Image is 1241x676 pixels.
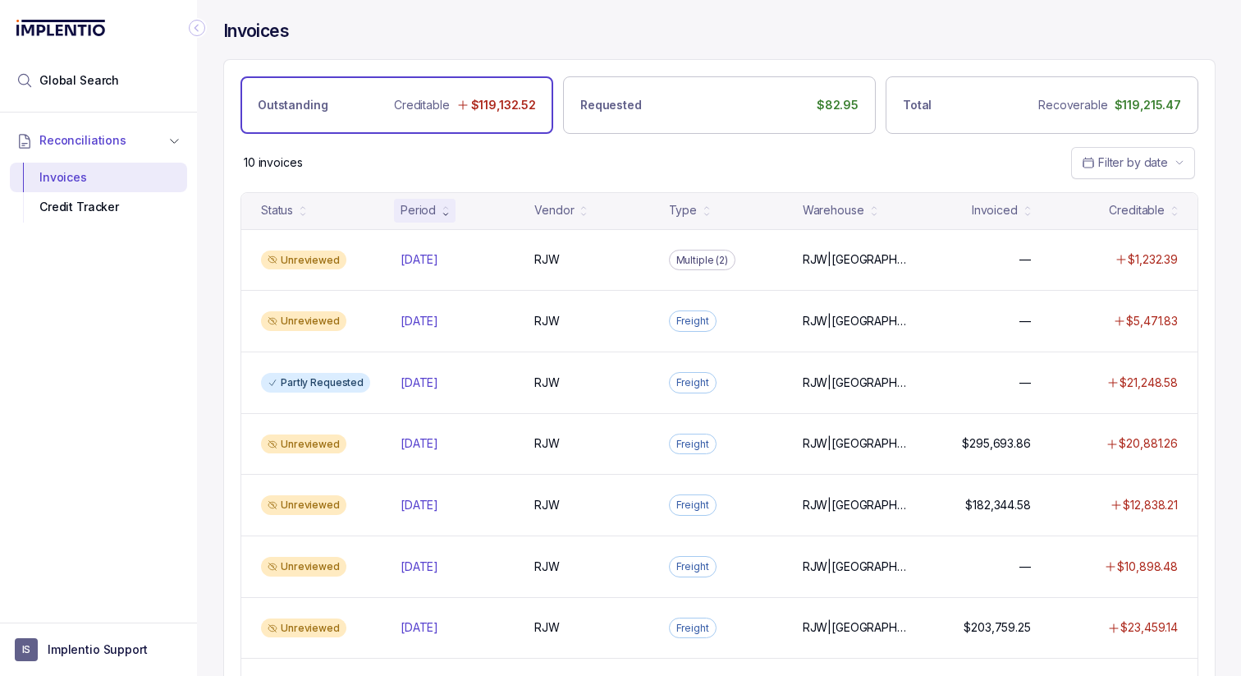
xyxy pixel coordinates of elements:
p: Freight [676,559,709,575]
p: — [1019,375,1031,391]
div: Collapse Icon [187,18,207,38]
div: Unreviewed [261,435,346,454]
p: [DATE] [401,251,438,268]
p: RJW [534,313,560,329]
search: Date Range Picker [1082,154,1168,171]
p: [DATE] [401,559,438,575]
div: Unreviewed [261,619,346,638]
span: Filter by date [1098,155,1168,169]
span: Reconciliations [39,132,126,149]
p: — [1019,559,1031,575]
p: Creditable [394,97,450,113]
p: $12,838.21 [1123,497,1178,513]
span: Global Search [39,72,119,89]
p: Freight [676,313,709,329]
div: Partly Requested [261,373,370,393]
p: $203,759.25 [964,619,1030,636]
div: Invoices [23,163,174,192]
p: RJW|[GEOGRAPHIC_DATA] [803,435,907,452]
p: RJW|[GEOGRAPHIC_DATA] [803,497,907,513]
button: User initialsImplentio Support [15,638,182,661]
p: RJW|[GEOGRAPHIC_DATA] [803,559,907,575]
p: $5,471.83 [1126,313,1178,329]
div: Unreviewed [261,251,346,270]
p: RJW [534,559,560,575]
p: 10 invoices [244,154,302,171]
p: Implentio Support [48,642,148,658]
p: RJW|[GEOGRAPHIC_DATA] [803,375,907,391]
p: $10,898.48 [1117,559,1178,575]
div: Unreviewed [261,557,346,577]
div: Unreviewed [261,495,346,515]
button: Date Range Picker [1071,147,1195,178]
p: RJW|[GEOGRAPHIC_DATA] [803,619,907,636]
p: $23,459.14 [1120,619,1178,636]
div: Period [401,202,436,218]
p: Freight [676,620,709,637]
p: [DATE] [401,619,438,636]
p: Outstanding [258,97,327,113]
p: RJW [534,497,560,513]
p: [DATE] [401,497,438,513]
p: RJW|[GEOGRAPHIC_DATA] [803,251,907,268]
p: [DATE] [401,435,438,452]
div: Creditable [1109,202,1165,218]
p: $82.95 [817,97,859,113]
p: — [1019,251,1031,268]
p: Total [903,97,932,113]
p: Multiple (2) [676,252,729,269]
button: Reconciliations [10,122,187,159]
p: $119,215.47 [1115,97,1181,113]
p: Freight [676,375,709,391]
p: [DATE] [401,375,438,391]
div: Credit Tracker [23,192,174,222]
div: Vendor [534,202,574,218]
h4: Invoices [223,20,289,43]
p: Freight [676,497,709,513]
p: — [1019,313,1031,329]
p: Requested [580,97,642,113]
p: RJW|[GEOGRAPHIC_DATA] [803,313,907,329]
p: Freight [676,436,709,453]
p: RJW [534,435,560,452]
p: $182,344.58 [965,497,1030,513]
p: Recoverable [1038,97,1107,113]
div: Remaining page entries [244,154,302,171]
div: Invoiced [972,202,1018,218]
p: $1,232.39 [1128,251,1178,268]
div: Warehouse [803,202,864,218]
p: $295,693.86 [962,435,1030,452]
p: $21,248.58 [1120,375,1178,391]
p: $20,881.26 [1119,435,1178,452]
p: $119,132.52 [471,97,536,113]
p: RJW [534,251,560,268]
div: Unreviewed [261,311,346,331]
p: [DATE] [401,313,438,329]
p: RJW [534,619,560,636]
div: Type [669,202,697,218]
span: User initials [15,638,38,661]
div: Reconciliations [10,159,187,226]
div: Status [261,202,293,218]
p: RJW [534,375,560,391]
